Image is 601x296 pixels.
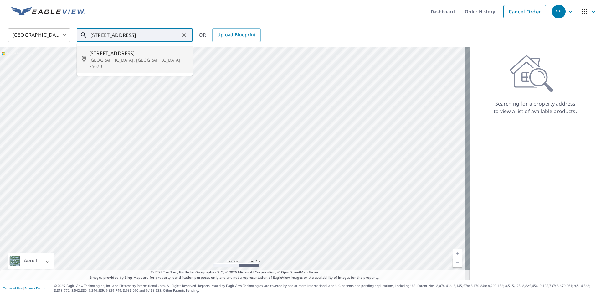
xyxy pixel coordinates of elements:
[3,286,45,290] p: |
[453,258,462,267] a: Current Level 5, Zoom Out
[89,57,187,70] p: [GEOGRAPHIC_DATA], [GEOGRAPHIC_DATA] 75670
[199,28,261,42] div: OR
[151,270,319,275] span: © 2025 TomTom, Earthstar Geographics SIO, © 2025 Microsoft Corporation, ©
[54,283,598,293] p: © 2025 Eagle View Technologies, Inc. and Pictometry International Corp. All Rights Reserved. Repo...
[217,31,255,39] span: Upload Blueprint
[503,5,546,18] a: Cancel Order
[11,7,85,16] img: EV Logo
[22,253,39,269] div: Aerial
[309,270,319,274] a: Terms
[90,26,180,44] input: Search by address or latitude-longitude
[281,270,307,274] a: OpenStreetMap
[8,253,54,269] div: Aerial
[3,286,23,290] a: Terms of Use
[8,26,70,44] div: [GEOGRAPHIC_DATA]
[24,286,45,290] a: Privacy Policy
[212,28,260,42] a: Upload Blueprint
[552,5,566,18] div: SS
[180,31,188,39] button: Clear
[493,100,577,115] p: Searching for a property address to view a list of available products.
[453,249,462,258] a: Current Level 5, Zoom In
[89,49,187,57] span: [STREET_ADDRESS]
